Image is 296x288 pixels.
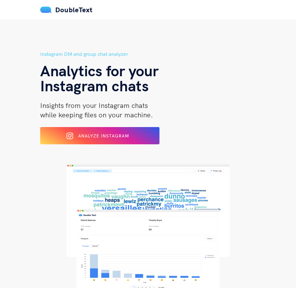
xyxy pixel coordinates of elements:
[40,7,52,13] img: mS3x8y1f88AAAAABJRU5ErkJggg==
[40,50,256,58] h5: Instagram DM and group chat analyzer
[40,101,148,110] span: Insights from your Instagram chats
[40,127,159,144] button: Analyze Instagram
[40,110,153,119] span: while keeping files on your machine.
[78,133,129,139] span: Analyze Instagram
[40,61,159,80] span: Analytics for your
[40,135,159,141] a: Analyze Instagram
[40,76,149,95] span: Instagram chats
[55,5,93,14] span: DoubleText
[40,5,93,14] a: DoubleText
